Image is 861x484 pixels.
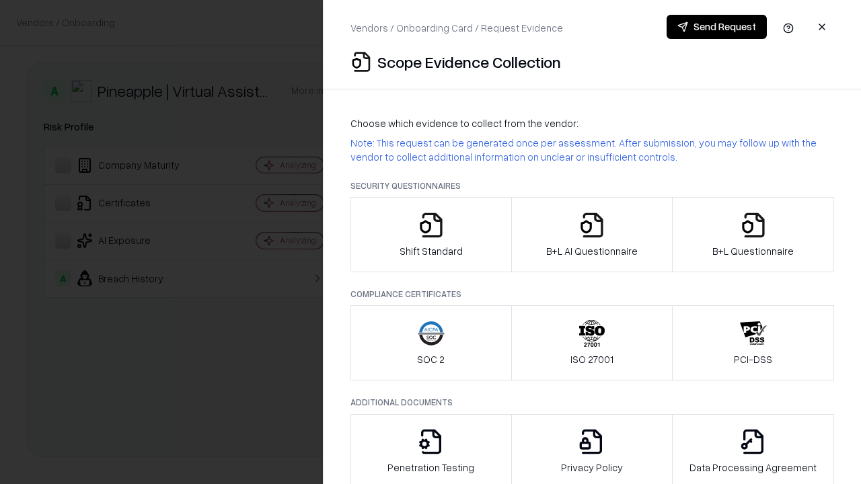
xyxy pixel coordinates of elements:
p: Shift Standard [400,244,463,258]
button: ISO 27001 [511,305,673,380]
p: SOC 2 [417,352,445,366]
p: Note: This request can be generated once per assessment. After submission, you may follow up with... [350,136,834,164]
p: Privacy Policy [561,460,623,475]
button: Send Request [667,15,767,39]
p: B+L Questionnaire [712,244,794,258]
p: Compliance Certificates [350,288,834,300]
p: Scope Evidence Collection [377,51,561,73]
button: B+L AI Questionnaire [511,197,673,272]
p: ISO 27001 [570,352,613,366]
button: B+L Questionnaire [672,197,834,272]
button: SOC 2 [350,305,512,380]
p: Vendors / Onboarding Card / Request Evidence [350,21,563,35]
p: Security Questionnaires [350,180,834,192]
p: Additional Documents [350,397,834,408]
p: PCI-DSS [734,352,772,366]
button: PCI-DSS [672,305,834,380]
p: B+L AI Questionnaire [546,244,638,258]
button: Shift Standard [350,197,512,272]
p: Penetration Testing [387,460,474,475]
p: Choose which evidence to collect from the vendor: [350,116,834,130]
p: Data Processing Agreement [689,460,817,475]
